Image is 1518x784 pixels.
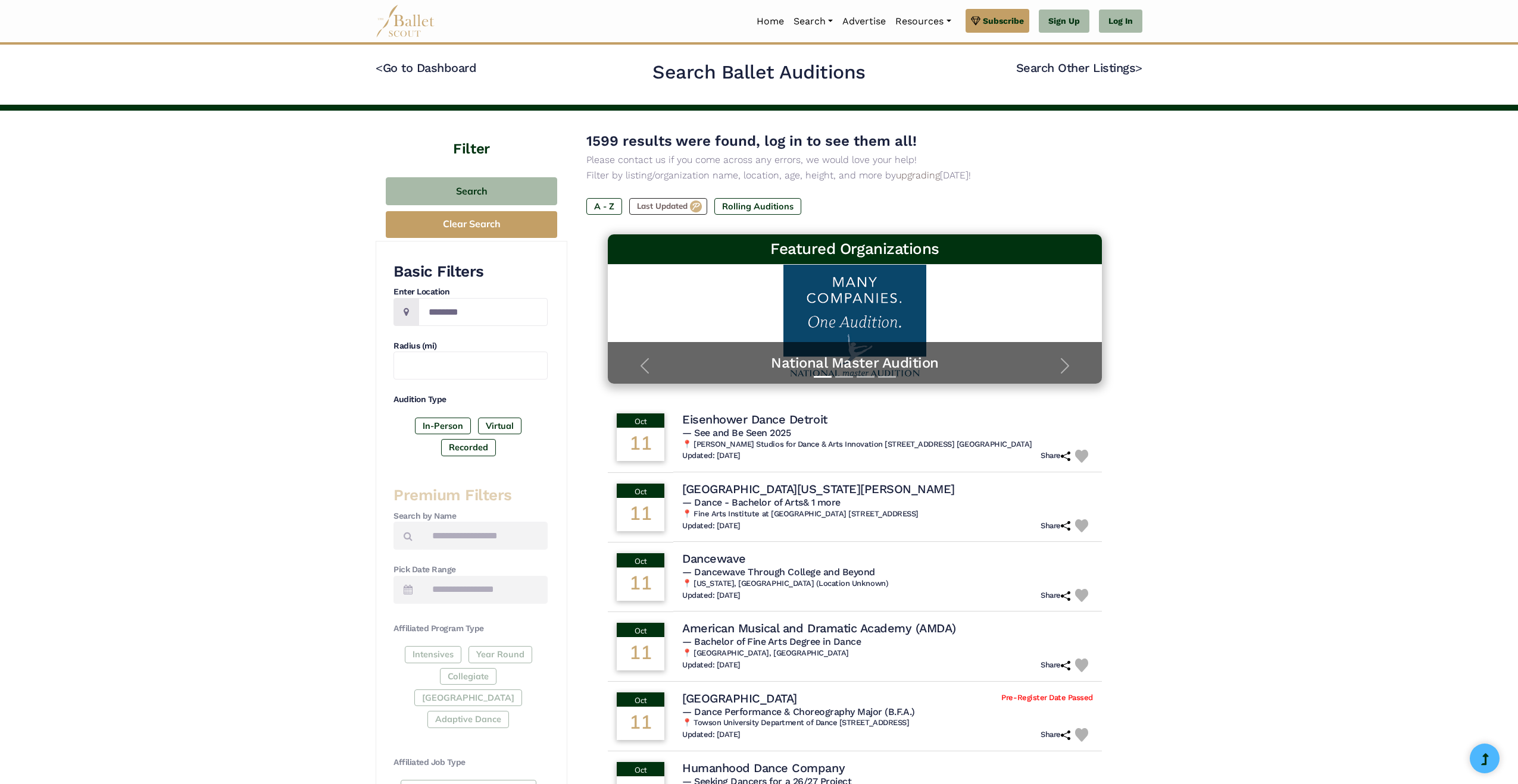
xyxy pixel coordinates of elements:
label: Recorded [441,439,496,456]
h3: Featured Organizations [617,239,1092,259]
h6: Share [1041,451,1070,461]
a: <Go to Dashboard [376,61,476,75]
a: Advertise [838,9,891,34]
code: > [1135,60,1142,75]
h6: Share [1041,730,1070,740]
img: gem.svg [971,14,980,27]
h6: Share [1041,591,1070,601]
span: — Bachelor of Fine Arts Degree in Dance [682,636,861,647]
h6: 📍 [PERSON_NAME] Studios for Dance & Arts Innovation [STREET_ADDRESS] [GEOGRAPHIC_DATA] [682,440,1093,450]
label: In-Person [415,418,471,434]
span: — Dance - Bachelor of Arts [682,497,841,508]
h4: Humanhood Dance Company [682,760,845,776]
button: Clear Search [386,211,557,238]
div: 11 [617,637,664,670]
a: Search [789,9,838,34]
h6: Updated: [DATE] [682,730,741,740]
button: Slide 3 [857,370,874,384]
a: National Master Audition [620,354,1090,372]
h4: Affiliated Program Type [393,623,548,635]
button: Search [386,177,557,205]
a: & 1 more [803,497,841,508]
h4: Search by Name [393,510,548,522]
h6: 📍 [US_STATE], [GEOGRAPHIC_DATA] (Location Unknown) [682,579,1093,589]
span: — Dancewave Through College and Beyond [682,566,875,578]
p: Please contact us if you come across any errors, we would love your help! [586,152,1123,168]
code: < [376,60,383,75]
span: — See and Be Seen 2025 [682,427,791,438]
span: — Dance Performance & Choreography Major (B.F.A.) [682,706,914,717]
h4: Radius (mi) [393,340,548,352]
h3: Basic Filters [393,262,548,282]
h6: 📍 Fine Arts Institute at [GEOGRAPHIC_DATA] [STREET_ADDRESS] [682,509,1093,519]
a: Sign Up [1039,10,1089,33]
h4: Filter [376,111,567,159]
input: Location [418,298,548,326]
label: Virtual [478,418,521,434]
div: 11 [617,567,664,601]
h4: Dancewave [682,551,746,566]
a: Search Other Listings> [1016,61,1142,75]
h6: Share [1041,660,1070,670]
input: Search by names... [422,522,548,550]
h4: American Musical and Dramatic Academy (AMDA) [682,620,956,636]
h6: Updated: [DATE] [682,660,741,670]
a: Log In [1099,10,1142,33]
div: Oct [617,692,664,707]
label: A - Z [586,198,622,215]
h6: 📍 [GEOGRAPHIC_DATA], [GEOGRAPHIC_DATA] [682,648,1093,658]
button: Slide 4 [878,370,896,384]
h6: Share [1041,521,1070,531]
label: Rolling Auditions [714,198,801,215]
h6: Updated: [DATE] [682,591,741,601]
h4: [GEOGRAPHIC_DATA] [682,691,797,706]
div: Oct [617,762,664,776]
p: Filter by listing/organization name, location, age, height, and more by [DATE]! [586,168,1123,183]
h4: Eisenhower Dance Detroit [682,412,827,427]
h6: Updated: [DATE] [682,521,741,531]
h4: Enter Location [393,286,548,298]
a: upgrading [896,170,940,181]
div: 11 [617,498,664,531]
h6: Updated: [DATE] [682,451,741,461]
h2: Search Ballet Auditions [652,60,866,85]
span: Pre-Register Date Passed [1001,693,1092,703]
div: Oct [617,623,664,637]
h4: Affiliated Job Type [393,757,548,769]
h4: Pick Date Range [393,564,548,576]
a: Resources [891,9,955,34]
h4: Audition Type [393,394,548,406]
div: 11 [617,428,664,461]
span: Subscribe [983,14,1024,27]
div: Oct [617,413,664,428]
a: Home [752,9,789,34]
button: Slide 2 [835,370,853,384]
a: Subscribe [966,9,1029,33]
div: Oct [617,553,664,567]
div: 11 [617,707,664,740]
h6: 📍 Towson University Department of Dance [STREET_ADDRESS] [682,718,1093,728]
h3: Premium Filters [393,485,548,506]
h4: [GEOGRAPHIC_DATA][US_STATE][PERSON_NAME] [682,481,955,497]
span: 1599 results were found, log in to see them all! [586,133,917,149]
button: Slide 1 [814,370,832,384]
label: Last Updated [629,198,707,215]
div: Oct [617,484,664,498]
